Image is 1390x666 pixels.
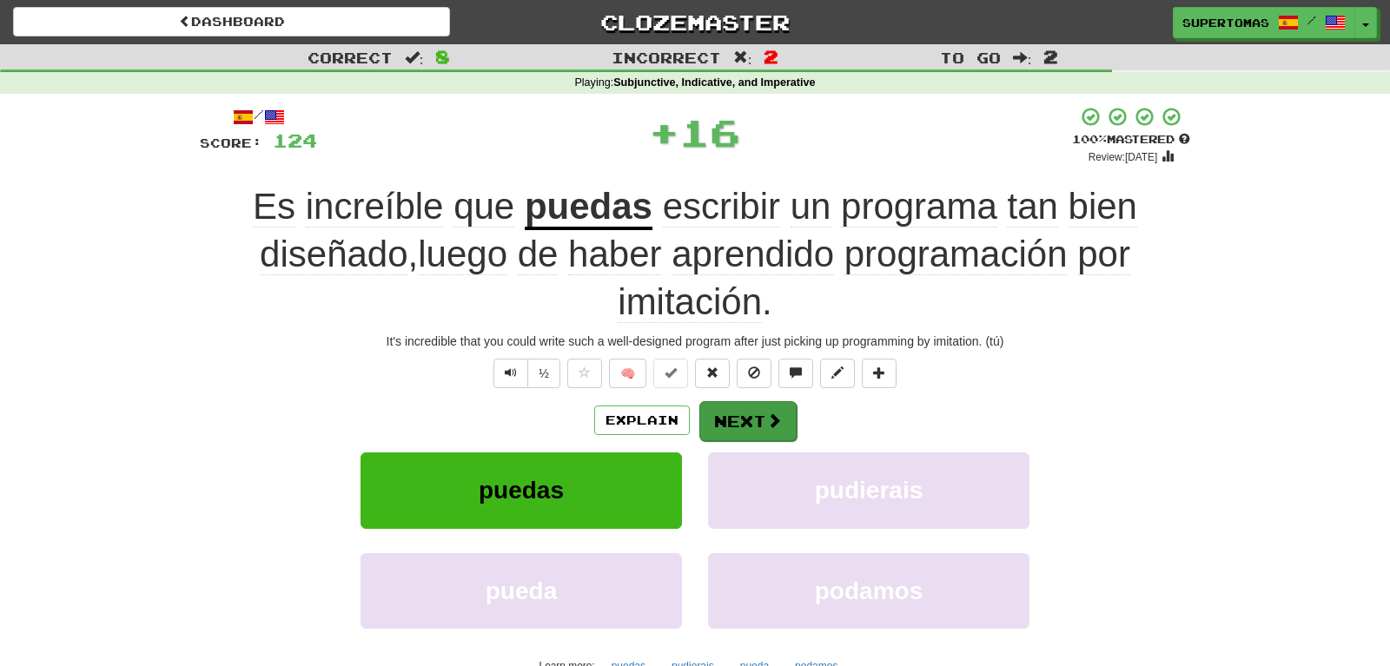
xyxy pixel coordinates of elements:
[486,577,557,604] span: pueda
[815,477,923,504] span: pudierais
[1182,15,1269,30] span: SuperTomas
[764,46,778,67] span: 2
[361,553,682,629] button: pueda
[493,359,528,388] button: Play sentence audio (ctl+space)
[1307,14,1316,26] span: /
[1173,7,1355,38] a: SuperTomas /
[1072,132,1190,148] div: Mastered
[613,76,815,89] strong: Subjunctive, Indicative, and Imperative
[476,7,913,37] a: Clozemaster
[405,50,424,65] span: :
[844,234,1068,275] span: programación
[518,234,559,275] span: de
[273,129,317,151] span: 124
[479,477,564,504] span: puedas
[708,452,1029,528] button: pudierais
[663,186,780,227] span: escribir
[778,359,813,388] button: Discuss sentence (alt+u)
[820,359,855,388] button: Edit sentence (alt+d)
[13,7,450,36] a: Dashboard
[594,406,690,435] button: Explain
[1007,186,1057,227] span: tan
[862,359,897,388] button: Add to collection (alt+a)
[618,281,762,323] span: imitación
[1089,151,1158,163] small: Review: [DATE]
[940,49,1001,66] span: To go
[1072,132,1107,146] span: 100 %
[567,359,602,388] button: Favorite sentence (alt+f)
[609,359,646,388] button: 🧠
[525,186,652,230] u: puedas
[527,359,560,388] button: ½
[1013,50,1032,65] span: :
[200,135,262,150] span: Score:
[568,234,661,275] span: haber
[699,401,797,441] button: Next
[453,186,514,227] span: que
[1069,186,1137,227] span: bien
[1077,234,1130,275] span: por
[653,359,688,388] button: Set this sentence to 100% Mastered (alt+m)
[306,186,444,227] span: increíble
[418,234,507,275] span: luego
[361,452,682,528] button: puedas
[308,49,393,66] span: Correct
[737,359,771,388] button: Ignore sentence (alt+i)
[791,186,831,227] span: un
[200,333,1190,350] div: It's incredible that you could write such a well-designed program after just picking up programmi...
[708,553,1029,629] button: podamos
[260,234,407,275] span: diseñado
[612,49,721,66] span: Incorrect
[435,46,450,67] span: 8
[695,359,730,388] button: Reset to 0% Mastered (alt+r)
[1043,46,1058,67] span: 2
[260,186,1137,322] span: , .
[841,186,997,227] span: programa
[733,50,752,65] span: :
[679,110,740,154] span: 16
[253,186,295,227] span: Es
[200,106,317,128] div: /
[815,577,923,604] span: podamos
[672,234,834,275] span: aprendido
[649,106,679,158] span: +
[490,359,560,388] div: Text-to-speech controls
